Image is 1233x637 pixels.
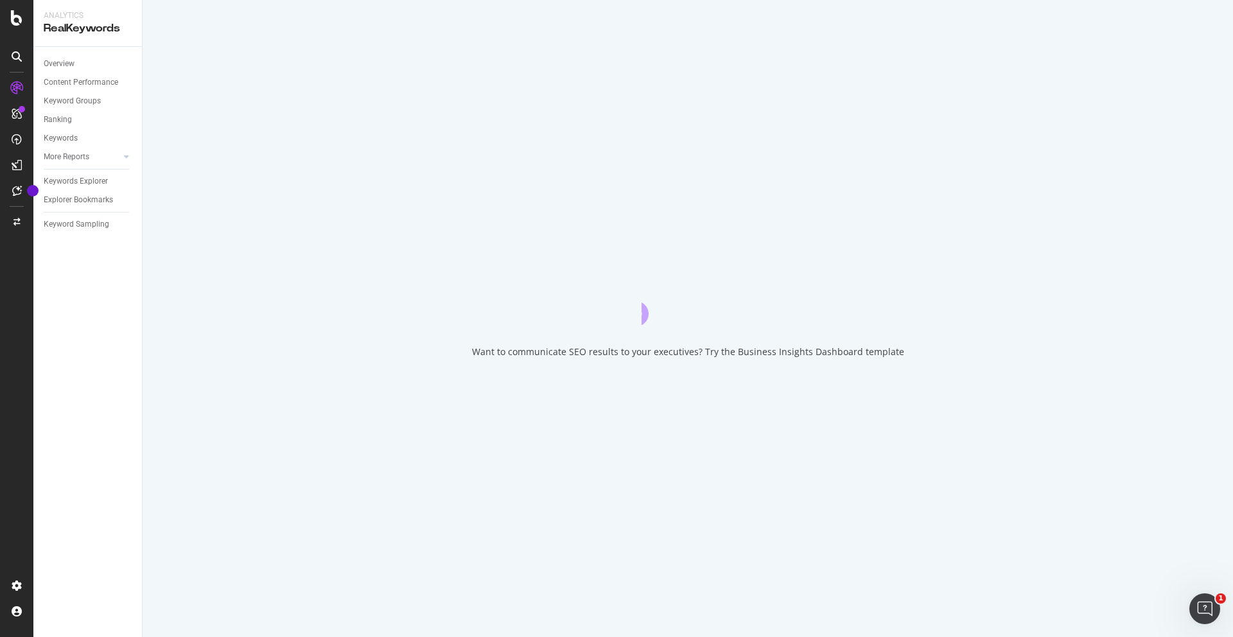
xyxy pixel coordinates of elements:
[472,345,904,358] div: Want to communicate SEO results to your executives? Try the Business Insights Dashboard template
[44,150,89,164] div: More Reports
[44,218,109,231] div: Keyword Sampling
[44,175,133,188] a: Keywords Explorer
[44,218,133,231] a: Keyword Sampling
[44,76,118,89] div: Content Performance
[44,94,101,108] div: Keyword Groups
[44,57,133,71] a: Overview
[44,113,72,127] div: Ranking
[642,279,734,325] div: animation
[44,76,133,89] a: Content Performance
[44,94,133,108] a: Keyword Groups
[44,132,78,145] div: Keywords
[1189,593,1220,624] iframe: Intercom live chat
[44,113,133,127] a: Ranking
[1216,593,1226,604] span: 1
[44,10,132,21] div: Analytics
[44,21,132,36] div: RealKeywords
[44,193,133,207] a: Explorer Bookmarks
[44,193,113,207] div: Explorer Bookmarks
[44,132,133,145] a: Keywords
[44,175,108,188] div: Keywords Explorer
[44,150,120,164] a: More Reports
[44,57,74,71] div: Overview
[27,185,39,196] div: Tooltip anchor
